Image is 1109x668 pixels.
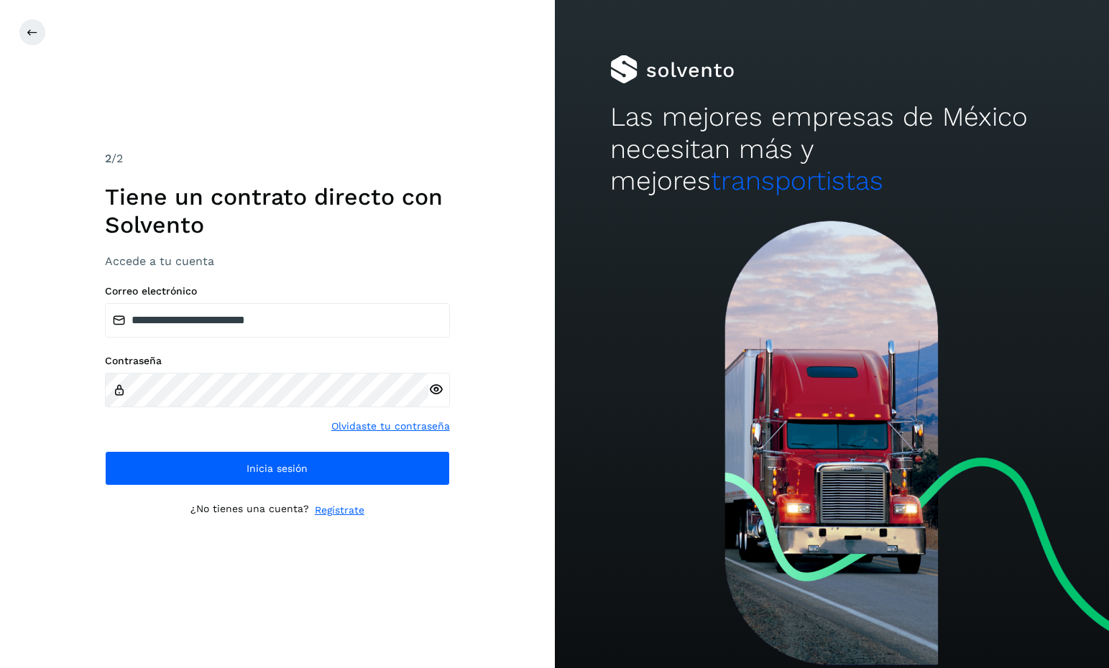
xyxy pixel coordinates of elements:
span: transportistas [711,165,883,196]
a: Olvidaste tu contraseña [331,419,450,434]
label: Contraseña [105,355,450,367]
a: Regístrate [315,503,364,518]
h2: Las mejores empresas de México necesitan más y mejores [610,101,1054,197]
p: ¿No tienes una cuenta? [190,503,309,518]
span: Inicia sesión [247,463,308,473]
label: Correo electrónico [105,285,450,297]
div: /2 [105,150,450,167]
button: Inicia sesión [105,451,450,486]
h3: Accede a tu cuenta [105,254,450,268]
h1: Tiene un contrato directo con Solvento [105,183,450,238]
span: 2 [105,152,111,165]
